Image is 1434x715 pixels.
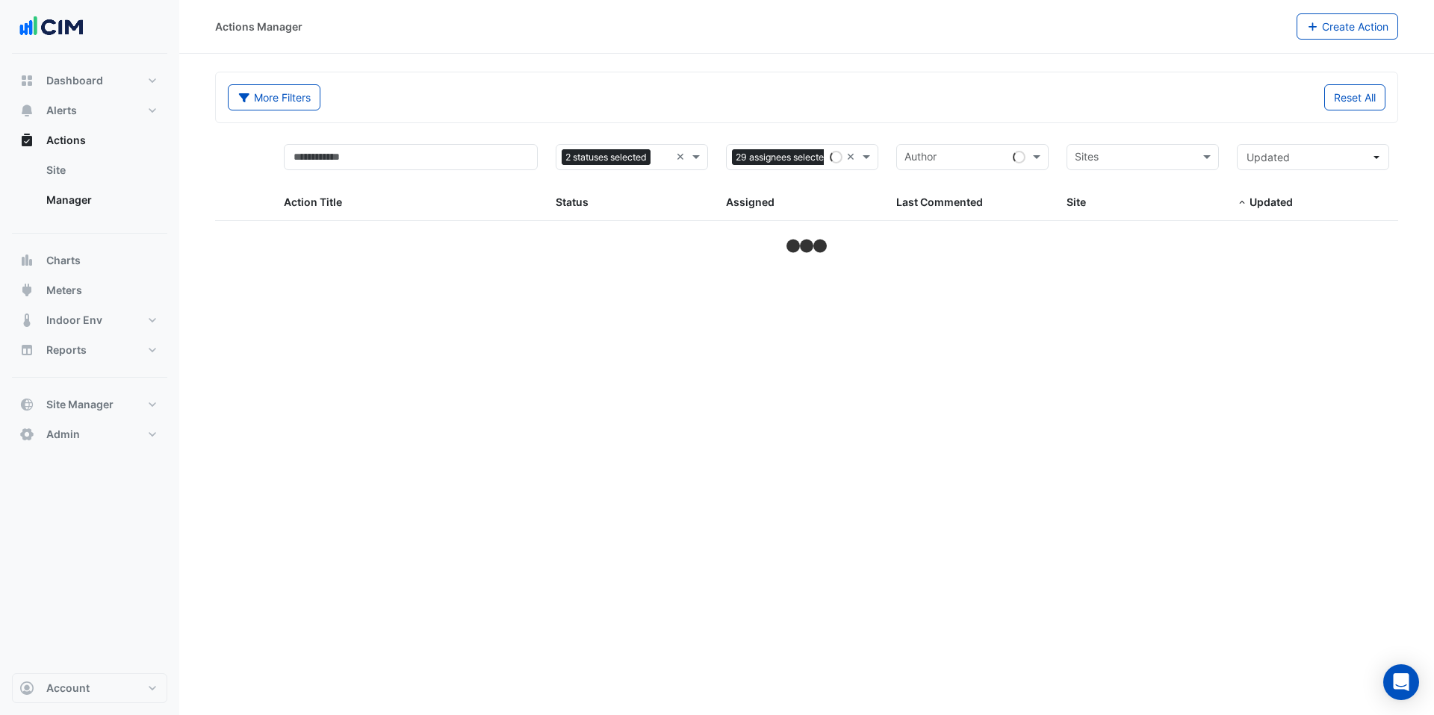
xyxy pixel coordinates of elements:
[1067,196,1086,208] span: Site
[1297,13,1399,40] button: Create Action
[34,155,167,185] a: Site
[1247,151,1290,163] span: Updated
[562,149,651,166] span: 2 statuses selected
[12,335,167,365] button: Reports
[12,275,167,305] button: Meters
[732,149,834,166] span: 29 assignees selected
[284,196,342,208] span: Action Title
[46,427,80,442] span: Admin
[12,419,167,449] button: Admin
[215,19,302,34] div: Actions Manager
[46,397,114,412] span: Site Manager
[46,313,102,328] span: Indoor Env
[46,343,87,357] span: Reports
[12,246,167,275] button: Charts
[1237,144,1389,170] button: Updated
[19,133,34,148] app-icon: Actions
[1383,664,1419,700] div: Open Intercom Messenger
[19,343,34,357] app-icon: Reports
[12,96,167,125] button: Alerts
[1250,196,1293,208] span: Updated
[19,283,34,298] app-icon: Meters
[12,155,167,221] div: Actions
[12,125,167,155] button: Actions
[896,196,983,208] span: Last Commented
[228,84,320,110] button: More Filters
[12,673,167,703] button: Account
[12,390,167,419] button: Site Manager
[1324,84,1385,110] button: Reset All
[46,73,103,88] span: Dashboard
[46,253,81,268] span: Charts
[19,427,34,442] app-icon: Admin
[846,149,859,166] span: Clear
[46,133,86,148] span: Actions
[726,196,775,208] span: Assigned
[19,313,34,328] app-icon: Indoor Env
[556,196,589,208] span: Status
[19,103,34,118] app-icon: Alerts
[46,283,82,298] span: Meters
[19,73,34,88] app-icon: Dashboard
[46,681,90,696] span: Account
[18,12,85,42] img: Company Logo
[19,397,34,412] app-icon: Site Manager
[19,253,34,268] app-icon: Charts
[12,66,167,96] button: Dashboard
[34,185,167,215] a: Manager
[12,305,167,335] button: Indoor Env
[676,149,689,166] span: Clear
[46,103,77,118] span: Alerts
